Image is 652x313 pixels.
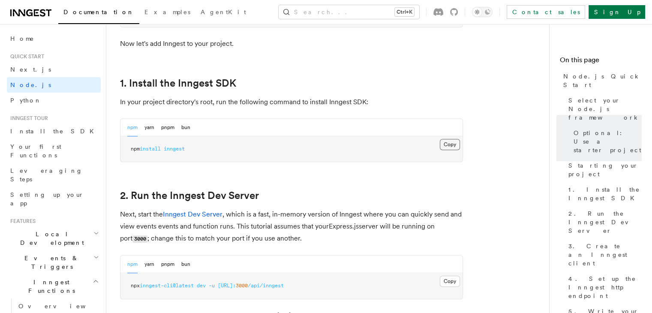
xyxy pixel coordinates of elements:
span: Optional: Use a starter project [574,129,642,154]
a: Node.js [7,77,101,93]
kbd: Ctrl+K [395,8,414,16]
a: 1. Install the Inngest SDK [120,77,236,89]
a: Python [7,93,101,108]
span: npx [131,283,140,289]
a: AgentKit [195,3,251,23]
button: bun [181,256,190,273]
span: Node.js Quick Start [563,72,642,89]
button: bun [181,119,190,136]
span: Setting up your app [10,191,84,207]
span: Starting your project [568,161,642,178]
a: Starting your project [565,158,642,182]
button: Events & Triggers [7,250,101,274]
a: Setting up your app [7,187,101,211]
span: 2. Run the Inngest Dev Server [568,209,642,235]
span: Leveraging Steps [10,167,83,183]
a: 3. Create an Inngest client [565,238,642,271]
span: AgentKit [201,9,246,15]
span: /api/inngest [248,283,284,289]
span: -u [209,283,215,289]
button: Local Development [7,226,101,250]
button: Toggle dark mode [472,7,493,17]
button: pnpm [161,119,174,136]
p: Next, start the , which is a fast, in-memory version of Inngest where you can quickly send and vi... [120,208,463,245]
span: install [140,146,161,152]
span: inngest [164,146,185,152]
a: 1. Install the Inngest SDK [565,182,642,206]
a: Documentation [58,3,139,24]
span: Overview [18,303,107,310]
span: Install the SDK [10,128,99,135]
a: Home [7,31,101,46]
span: Documentation [63,9,134,15]
span: 1. Install the Inngest SDK [568,185,642,202]
button: yarn [144,119,154,136]
span: inngest-cli@latest [140,283,194,289]
span: Select your Node.js framework [568,96,642,122]
button: yarn [144,256,154,273]
span: Your first Functions [10,143,61,159]
button: npm [127,119,138,136]
a: Node.js Quick Start [560,69,642,93]
button: npm [127,256,138,273]
a: Examples [139,3,195,23]
span: 4. Set up the Inngest http endpoint [568,274,642,300]
a: Install the SDK [7,123,101,139]
p: In your project directory's root, run the following command to install Inngest SDK: [120,96,463,108]
button: Inngest Functions [7,274,101,298]
a: 2. Run the Inngest Dev Server [120,190,259,202]
button: Copy [440,276,460,287]
span: Home [10,34,34,43]
code: 3000 [132,235,147,243]
span: Quick start [7,53,44,60]
span: Features [7,218,36,225]
a: 4. Set up the Inngest http endpoint [565,271,642,304]
button: Search...Ctrl+K [279,5,419,19]
a: Leveraging Steps [7,163,101,187]
a: Sign Up [589,5,645,19]
span: Inngest tour [7,115,48,122]
a: Next.js [7,62,101,77]
span: 3. Create an Inngest client [568,242,642,268]
button: Copy [440,139,460,150]
span: Local Development [7,230,93,247]
a: Select your Node.js framework [565,93,642,125]
span: dev [197,283,206,289]
a: Optional: Use a starter project [570,125,642,158]
a: Inngest Dev Server [163,210,222,218]
span: Node.js [10,81,51,88]
a: Your first Functions [7,139,101,163]
a: 2. Run the Inngest Dev Server [565,206,642,238]
p: Now let's add Inngest to your project. [120,38,463,50]
span: Python [10,97,42,104]
span: Events & Triggers [7,254,93,271]
span: 3000 [236,283,248,289]
span: Examples [144,9,190,15]
span: npm [131,146,140,152]
a: Contact sales [507,5,585,19]
span: [URL]: [218,283,236,289]
span: Next.js [10,66,51,73]
span: Inngest Functions [7,278,93,295]
button: pnpm [161,256,174,273]
h4: On this page [560,55,642,69]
